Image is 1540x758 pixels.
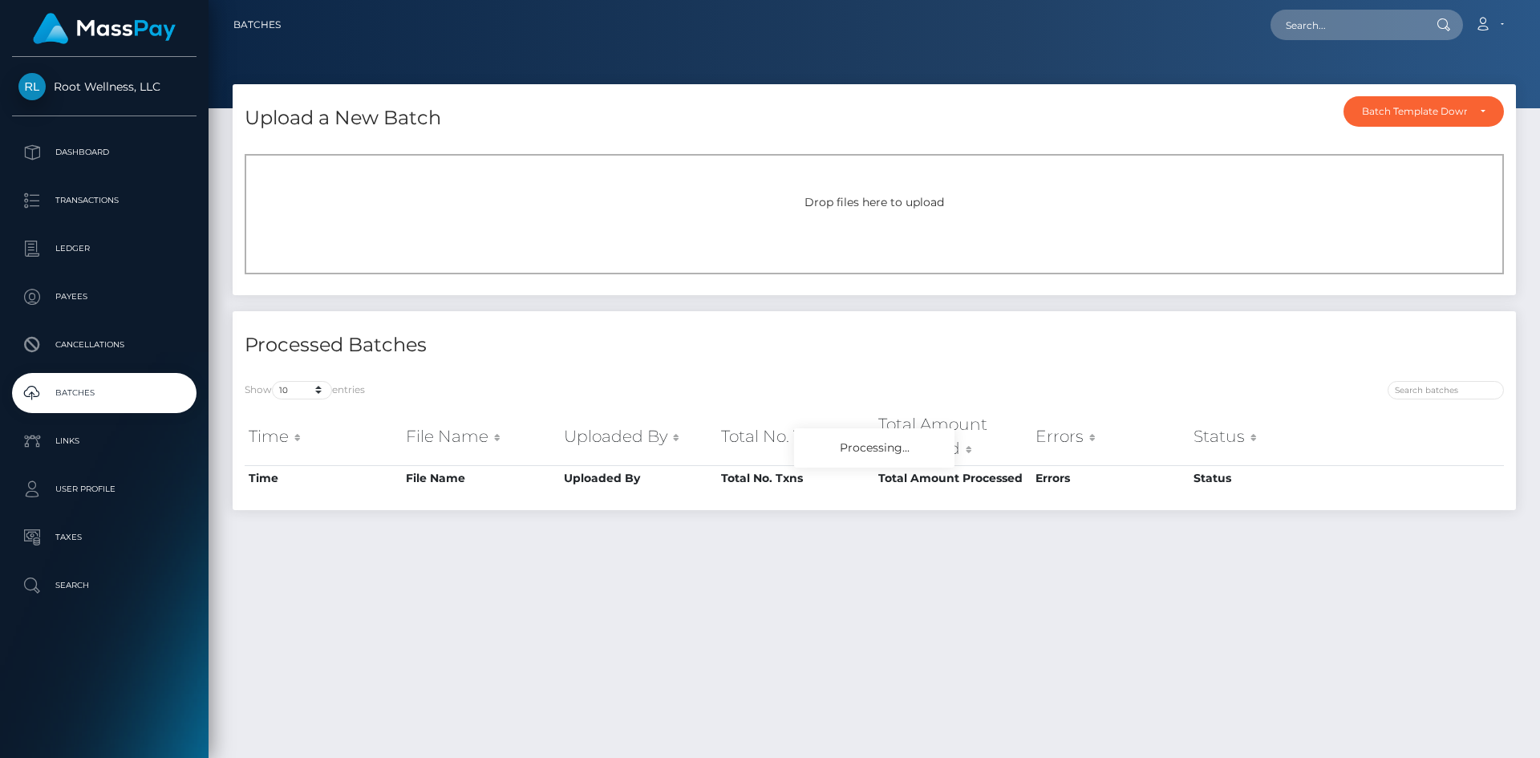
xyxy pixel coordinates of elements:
th: File Name [402,408,559,465]
a: Search [12,565,197,606]
a: Dashboard [12,132,197,172]
h4: Upload a New Batch [245,104,441,132]
p: Taxes [18,525,190,549]
p: Search [18,574,190,598]
div: Processing... [794,428,954,468]
img: MassPay Logo [33,13,176,44]
a: Ledger [12,229,197,269]
a: Batches [233,8,281,42]
th: Time [245,465,402,491]
p: Ledger [18,237,190,261]
span: Drop files here to upload [804,195,944,209]
div: Batch Template Download [1362,105,1467,118]
p: Batches [18,381,190,405]
p: User Profile [18,477,190,501]
th: Total No. Txns [717,408,874,465]
label: Show entries [245,381,365,399]
p: Dashboard [18,140,190,164]
a: User Profile [12,469,197,509]
a: Transactions [12,180,197,221]
th: Uploaded By [560,408,717,465]
button: Batch Template Download [1343,96,1504,127]
a: Batches [12,373,197,413]
th: Time [245,408,402,465]
a: Cancellations [12,325,197,365]
p: Cancellations [18,333,190,357]
th: Total No. Txns [717,465,874,491]
input: Search... [1270,10,1421,40]
p: Payees [18,285,190,309]
p: Transactions [18,188,190,213]
a: Taxes [12,517,197,557]
th: Status [1189,465,1347,491]
th: Total Amount Processed [874,408,1031,465]
a: Payees [12,277,197,317]
th: Errors [1031,408,1189,465]
a: Links [12,421,197,461]
select: Showentries [272,381,332,399]
th: Total Amount Processed [874,465,1031,491]
th: Uploaded By [560,465,717,491]
input: Search batches [1388,381,1504,399]
th: File Name [402,465,559,491]
p: Links [18,429,190,453]
h4: Processed Batches [245,331,862,359]
span: Root Wellness, LLC [12,79,197,94]
th: Errors [1031,465,1189,491]
th: Status [1189,408,1347,465]
img: Root Wellness, LLC [18,73,46,100]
